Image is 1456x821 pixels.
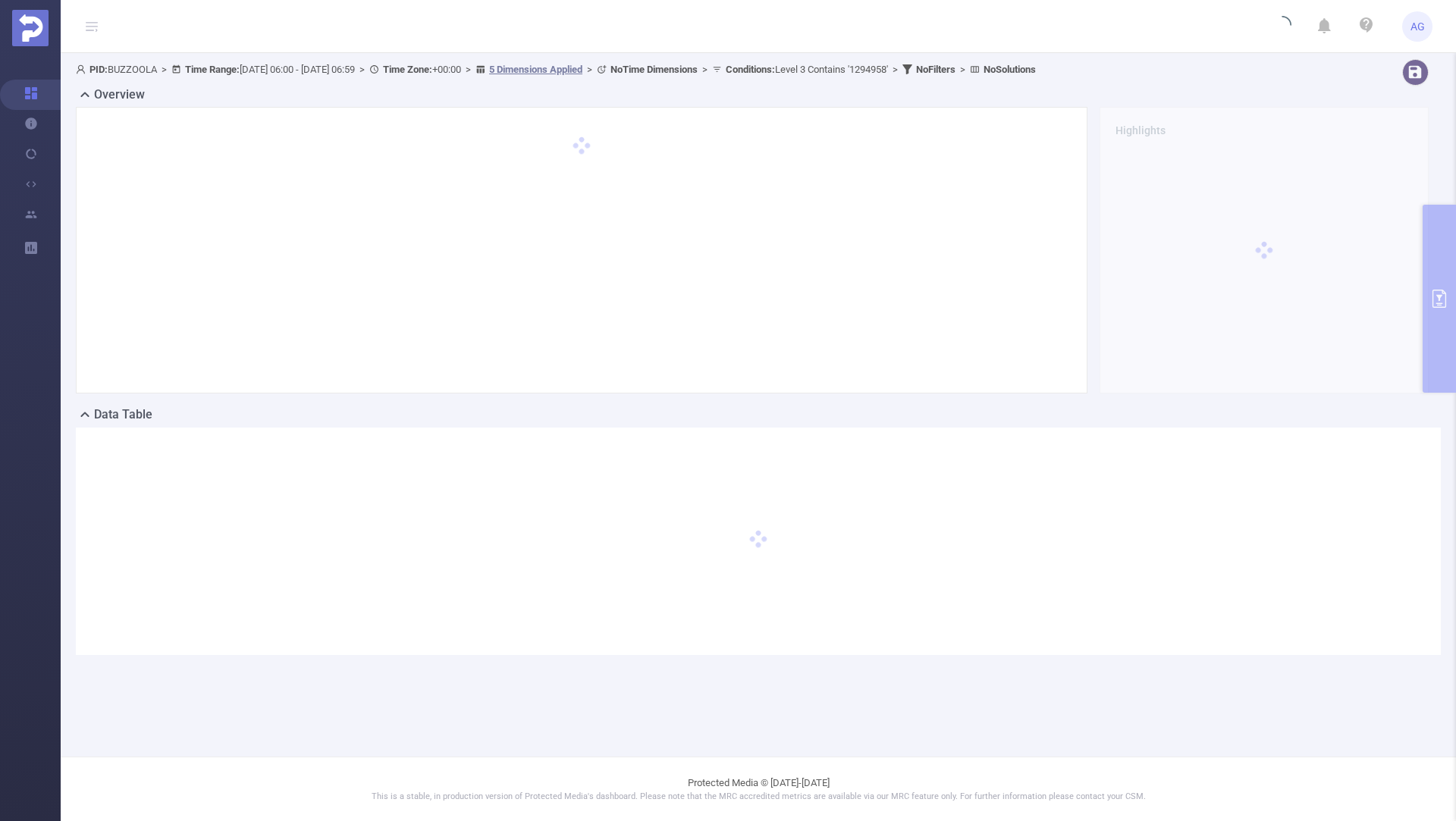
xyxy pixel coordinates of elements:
[461,64,475,75] span: >
[726,64,888,75] span: Level 3 Contains '1294958'
[12,10,49,46] img: Protected Media
[61,757,1456,821] footer: Protected Media © [DATE]-[DATE]
[76,64,89,74] i: icon: user
[94,406,152,424] h2: Data Table
[355,64,369,75] span: >
[89,64,108,75] b: PID:
[582,64,597,75] span: >
[99,791,1418,804] p: This is a stable, in production version of Protected Media's dashboard. Please note that the MRC ...
[94,86,145,104] h2: Overview
[383,64,432,75] b: Time Zone:
[489,64,582,75] u: 5 Dimensions Applied
[888,64,902,75] span: >
[157,64,171,75] span: >
[916,64,955,75] b: No Filters
[726,64,775,75] b: Conditions :
[698,64,712,75] span: >
[610,64,698,75] b: No Time Dimensions
[1273,16,1291,37] i: icon: loading
[955,64,970,75] span: >
[76,64,1036,75] span: BUZZOOLA [DATE] 06:00 - [DATE] 06:59 +00:00
[1410,11,1425,42] span: AG
[984,64,1036,75] b: No Solutions
[185,64,240,75] b: Time Range:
